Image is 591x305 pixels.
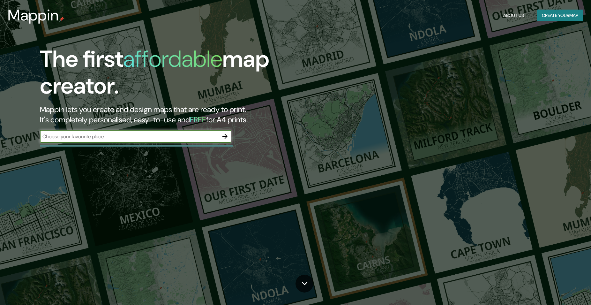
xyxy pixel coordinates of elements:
button: About Us [501,10,527,21]
img: mappin-pin [59,17,64,22]
h3: Mappin [8,6,59,24]
button: Create yourmap [537,10,583,21]
h1: The first map creator. [40,46,335,104]
h2: Mappin lets you create and design maps that are ready to print. It's completely personalised, eas... [40,104,335,125]
h5: FREE [190,115,206,125]
h1: affordable [123,44,222,74]
input: Choose your favourite place [40,133,219,140]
